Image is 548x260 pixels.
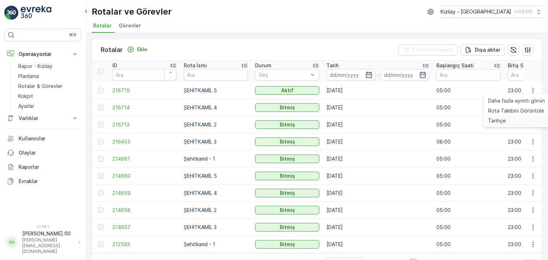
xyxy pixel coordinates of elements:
p: Ekle [137,46,147,53]
a: 214661 [112,155,177,162]
p: Seç [259,71,308,78]
a: 214660 [112,172,177,180]
input: Ara [184,69,248,80]
button: Aktif [255,86,319,95]
td: 05:00 [433,184,504,202]
p: Kullanıcılar [19,135,78,142]
a: Ayarlar [15,101,81,111]
p: Raporlar [19,163,78,171]
p: [PERSON_NAME].00 [22,230,75,237]
a: Rotalar & Görevler [15,81,81,91]
button: Kızılay - [GEOGRAPHIC_DATA](+03:00) [441,6,542,18]
button: Bitmiş [255,206,319,214]
td: [DATE] [323,184,433,202]
a: Evraklar [4,174,81,188]
p: Rotalar [101,45,123,55]
div: Toggle Row Selected [98,241,103,247]
div: Toggle Row Selected [98,122,103,128]
p: Rapor - Kızılay [18,63,52,70]
td: [DATE] [323,99,433,116]
p: Dışa aktar [475,46,501,53]
td: 08:00 [433,133,504,150]
td: 05:00 [433,150,504,167]
span: Rota Takibini Görüntüle [488,107,544,114]
p: [PERSON_NAME][EMAIL_ADDRESS][DOMAIN_NAME] [22,237,75,254]
p: Bitiş Saati [508,62,533,69]
p: ID [112,62,117,69]
button: Varlıklar [4,111,81,125]
td: [DATE] [323,82,433,99]
a: 216715 [112,87,177,94]
button: Filtreleri temizle [398,44,458,56]
p: Filtreleri temizle [412,46,453,53]
p: ( +03:00 ) [514,9,532,15]
input: Ara [112,69,177,80]
a: 214657 [112,224,177,231]
div: Toggle Row Selected [98,139,103,145]
p: Bitmiş [280,224,295,231]
a: 214658 [112,207,177,214]
button: Bitmiş [255,240,319,249]
td: [DATE] [323,236,433,253]
p: Kokpit [18,93,33,100]
button: Operasyonlar [4,47,81,61]
span: Görevler [119,22,141,29]
td: ŞEHİTKAMİL 3 [180,133,252,150]
button: Dışa aktar [461,44,505,56]
p: Bitmiş [280,207,295,214]
p: Kızılay - [GEOGRAPHIC_DATA] [441,8,511,15]
a: 216713 [112,121,177,128]
td: ŞEHİTKAMİL 5 [180,167,252,184]
input: dd/mm/yyyy [326,69,375,80]
td: 05:00 [433,82,504,99]
a: Kokpit [15,91,81,101]
button: Bitmiş [255,137,319,146]
p: Evraklar [19,178,78,185]
td: 05:00 [433,167,504,184]
a: 214659 [112,189,177,197]
a: Kullanıcılar [4,131,81,146]
a: Daha fazla ayrıntı görün [485,96,548,106]
p: Durum [255,62,272,69]
button: AA[PERSON_NAME].00[PERSON_NAME][EMAIL_ADDRESS][DOMAIN_NAME] [4,230,81,254]
a: 212593 [112,241,177,248]
button: Bitmiş [255,103,319,112]
td: 05:00 [433,202,504,219]
input: dd/mm/yyyy [381,69,430,80]
td: 05:00 [433,99,504,116]
img: logo_light-DOdMpM7g.png [21,6,51,20]
span: v 1.48.1 [4,224,81,229]
p: Bitmiş [280,189,295,197]
p: Olaylar [19,149,78,156]
td: ŞEHİTKAMİL 4 [180,184,252,202]
a: 216455 [112,138,177,145]
div: Toggle Row Selected [98,105,103,110]
button: Bitmiş [255,120,319,129]
a: Olaylar [4,146,81,160]
div: Toggle Row Selected [98,207,103,213]
td: ŞEHİTKAMİL 3 [180,219,252,236]
span: Tarihçe [488,117,506,124]
td: Şehitkamil - 1 [180,150,252,167]
button: Bitmiş [255,189,319,197]
p: ⌘B [69,32,76,38]
a: Planlama [15,71,81,81]
div: Toggle Row Selected [98,224,103,230]
button: Bitmiş [255,155,319,163]
p: - [377,71,379,79]
p: Bitmiş [280,155,295,162]
a: Rapor - Kızılay [15,61,81,71]
p: Bitmiş [280,172,295,180]
td: [DATE] [323,202,433,219]
span: Daha fazla ayrıntı görün [488,97,545,104]
div: Toggle Row Selected [98,156,103,162]
td: [DATE] [323,133,433,150]
input: Ara [436,69,501,80]
td: ŞEHİTKAMİL 5 [180,82,252,99]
